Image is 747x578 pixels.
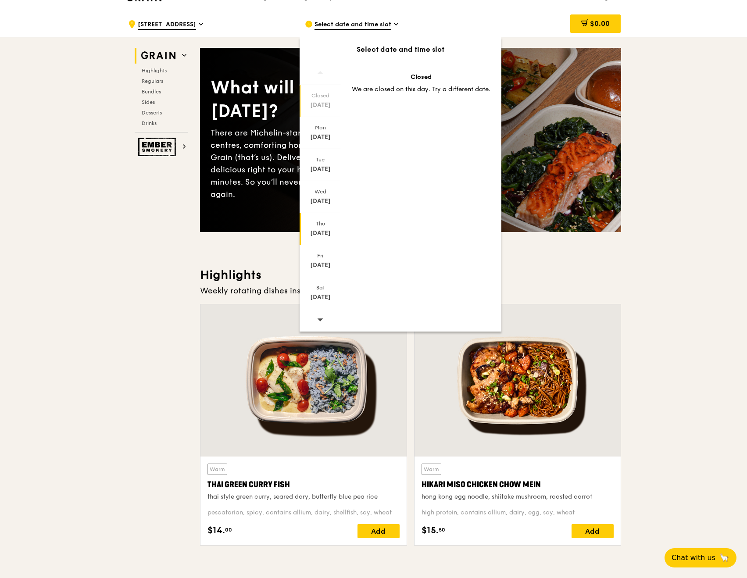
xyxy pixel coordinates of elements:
[207,524,225,537] span: $14.
[225,526,232,533] span: 00
[301,188,340,195] div: Wed
[142,89,161,95] span: Bundles
[672,553,715,563] span: Chat with us
[142,120,157,126] span: Drinks
[439,526,445,533] span: 50
[301,133,340,142] div: [DATE]
[138,20,196,30] span: [STREET_ADDRESS]
[301,197,340,206] div: [DATE]
[352,73,491,82] div: Closed
[590,19,610,28] span: $0.00
[301,124,340,131] div: Mon
[301,165,340,174] div: [DATE]
[142,68,167,74] span: Highlights
[207,478,400,491] div: Thai Green Curry Fish
[422,508,614,517] div: high protein, contains allium, dairy, egg, soy, wheat
[211,127,411,200] div: There are Michelin-star restaurants, hawker centres, comforting home-cooked classics… and Grain (...
[207,508,400,517] div: pescatarian, spicy, contains allium, dairy, shellfish, soy, wheat
[301,293,340,302] div: [DATE]
[422,524,439,537] span: $15.
[665,548,736,567] button: Chat with us🦙
[211,76,411,123] div: What will you eat [DATE]?
[315,20,391,30] span: Select date and time slot
[142,110,162,116] span: Desserts
[572,524,614,538] div: Add
[207,492,400,501] div: thai style green curry, seared dory, butterfly blue pea rice
[301,252,340,259] div: Fri
[422,492,614,501] div: hong kong egg noodle, shiitake mushroom, roasted carrot
[301,156,340,163] div: Tue
[301,284,340,291] div: Sat
[352,85,491,94] div: We are closed on this day. Try a different date.
[357,524,400,538] div: Add
[138,48,179,64] img: Grain web logo
[200,285,621,297] div: Weekly rotating dishes inspired by flavours from around the world.
[301,101,340,110] div: [DATE]
[719,553,729,563] span: 🦙
[138,138,179,156] img: Ember Smokery web logo
[200,267,621,283] h3: Highlights
[301,92,340,99] div: Closed
[301,229,340,238] div: [DATE]
[422,478,614,491] div: Hikari Miso Chicken Chow Mein
[300,44,501,55] div: Select date and time slot
[207,464,227,475] div: Warm
[301,220,340,227] div: Thu
[142,99,155,105] span: Sides
[142,78,163,84] span: Regulars
[422,464,441,475] div: Warm
[301,261,340,270] div: [DATE]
